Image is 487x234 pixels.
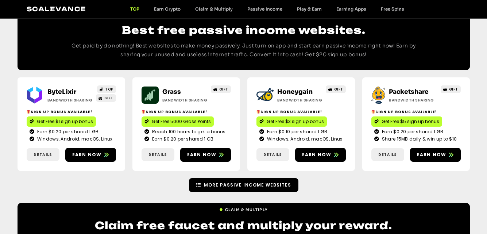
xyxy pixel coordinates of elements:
[326,85,346,93] a: GIFT
[371,110,375,114] img: 🎁
[65,148,116,162] a: Earn now
[219,204,268,212] a: Claim & Multiply
[256,148,289,161] a: Details
[378,152,397,157] span: Details
[277,97,323,103] h2: Bandwidth Sharing
[34,152,52,157] span: Details
[277,88,313,96] a: Honeygain
[265,128,328,135] span: Earn $0.10 per shared 1 GB
[142,109,231,115] h2: Sign up bonus available!
[104,95,113,101] span: GIFT
[267,118,324,125] span: Get Free $3 sign up bonus
[256,116,327,127] a: Get Free $3 sign up bonus
[35,136,113,142] span: Windows, Android, macOS, Linux
[256,109,346,115] h2: Sign up bonus available!
[219,87,228,92] span: GIFT
[329,6,374,12] a: Earning Apps
[72,151,102,158] span: Earn now
[142,116,214,127] a: Get Free 5000 Grass Points
[187,151,217,158] span: Earn now
[211,85,231,93] a: GIFT
[410,148,461,162] a: Earn now
[105,87,113,92] span: TOP
[189,178,298,192] a: More Passive Income Websites
[69,42,419,59] p: Get paid by do nothing! Best websites to make money passively. Just turn on app and start earn pa...
[27,148,59,161] a: Details
[382,118,439,125] span: Get Free $5 sign up bonus
[417,151,447,158] span: Earn now
[441,85,461,93] a: GIFT
[27,110,30,114] img: 🎁
[389,97,434,103] h2: Bandwidth Sharing
[27,5,86,13] a: Scalevance
[380,136,457,142] span: Share 15MB daily & win up to $10
[142,148,174,161] a: Details
[142,110,145,114] img: 🎁
[290,6,329,12] a: Play & Earn
[225,207,268,212] span: Claim & Multiply
[123,6,411,12] nav: Menu
[265,136,343,142] span: Windows, Android, macOS, Linux
[47,97,93,103] h2: Bandwidth Sharing
[263,152,282,157] span: Details
[27,109,116,115] h2: Sign up bonus available!
[147,6,188,12] a: Earn Crypto
[123,6,147,12] a: TOP
[69,23,419,37] h2: Best free passive income websites.
[334,87,343,92] span: GIFT
[162,88,181,96] a: Grass
[35,128,99,135] span: Earn $0.20 per shared 1 GB
[371,148,404,161] a: Details
[47,88,76,96] a: ByteLixir
[295,148,346,162] a: Earn now
[69,218,419,233] h2: Claim free faucet and multiply your reward.
[389,88,429,96] a: Packetshare
[148,152,167,157] span: Details
[302,151,332,158] span: Earn now
[449,87,458,92] span: GIFT
[150,128,226,135] span: Reach 100 hours to get a bonus
[188,6,240,12] a: Claim & Multiply
[371,116,442,127] a: Get Free $5 sign up bonus
[240,6,290,12] a: Passive Income
[380,128,444,135] span: Earn $0.20 per shared 1 GB
[371,109,461,115] h2: Sign up bonus available!
[204,182,291,188] span: More Passive Income Websites
[96,94,116,102] a: GIFT
[180,148,231,162] a: Earn now
[374,6,411,12] a: Free Spins
[97,85,116,93] a: TOP
[37,118,93,125] span: Get Free $1 sign up bonus
[152,118,211,125] span: Get Free 5000 Grass Points
[27,116,96,127] a: Get Free $1 sign up bonus
[256,110,260,114] img: 🎁
[150,136,214,142] span: Earn $0.20 per shared 1 GB
[162,97,208,103] h2: Bandwidth Sharing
